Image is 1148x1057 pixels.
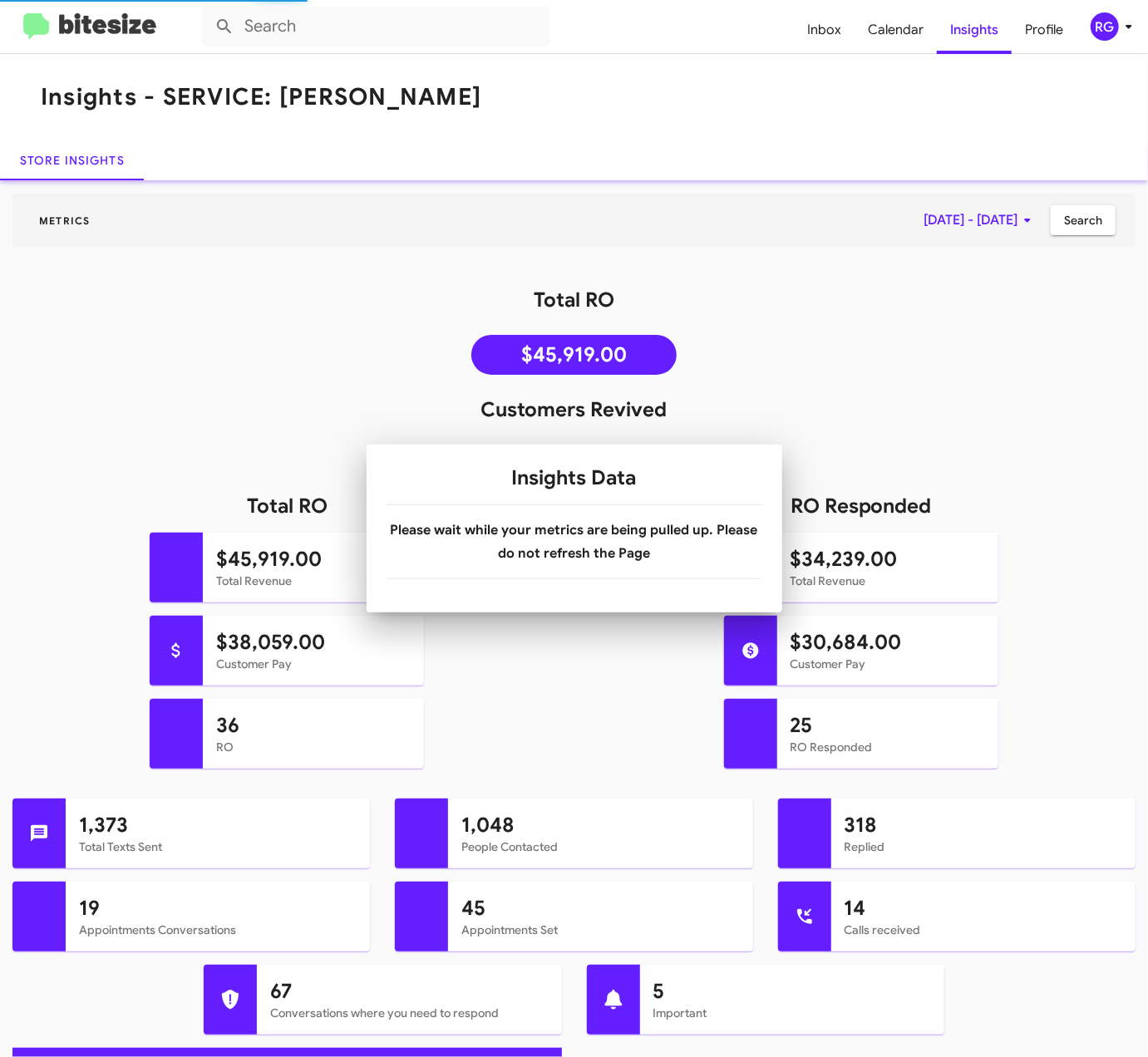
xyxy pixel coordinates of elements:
div: RG [1091,12,1119,41]
h1: Insights Data [387,465,762,491]
mat-card-subtitle: People Contacted [461,838,739,855]
h1: 5 [653,978,931,1005]
h1: 36 [216,712,411,739]
h1: 1,048 [461,812,739,838]
span: Metrics [26,214,104,227]
span: [DATE] - [DATE] [924,205,1037,235]
h1: 67 [270,978,548,1005]
input: Search [201,7,550,47]
span: Profile [1012,6,1077,54]
h1: 25 [791,712,985,739]
h1: $34,239.00 [791,546,985,573]
mat-card-subtitle: Conversations where you need to respond [270,1005,548,1021]
mat-card-subtitle: Important [653,1005,931,1021]
h1: Insights - SERVICE: [PERSON_NAME] [41,84,481,111]
mat-card-subtitle: Replied [845,838,1122,855]
mat-card-subtitle: RO Responded [791,739,985,755]
h1: $30,684.00 [791,629,985,656]
mat-card-subtitle: Total Revenue [216,573,411,589]
span: Inbox [794,6,855,54]
h1: 1,373 [79,812,357,838]
b: Please wait while your metrics are being pulled up. Please do not refresh the Page [391,522,758,562]
h1: 45 [461,895,739,922]
mat-card-subtitle: Total Texts Sent [79,838,357,855]
mat-card-subtitle: RO [216,739,411,755]
span: Search [1064,205,1102,235]
h1: $45,919.00 [216,546,411,573]
mat-card-subtitle: Total Revenue [791,573,985,589]
mat-card-subtitle: Customer Pay [216,656,411,672]
h1: 19 [79,895,357,922]
span: $45,919.00 [521,347,627,363]
mat-card-subtitle: Appointments Set [461,922,739,938]
span: Calendar [855,6,937,54]
h1: 14 [845,895,1122,922]
h1: 318 [845,812,1122,838]
mat-card-subtitle: Customer Pay [791,656,985,672]
mat-card-subtitle: Appointments Conversations [79,922,357,938]
span: Insights [937,6,1012,54]
h1: $38,059.00 [216,629,411,656]
mat-card-subtitle: Calls received [845,922,1122,938]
